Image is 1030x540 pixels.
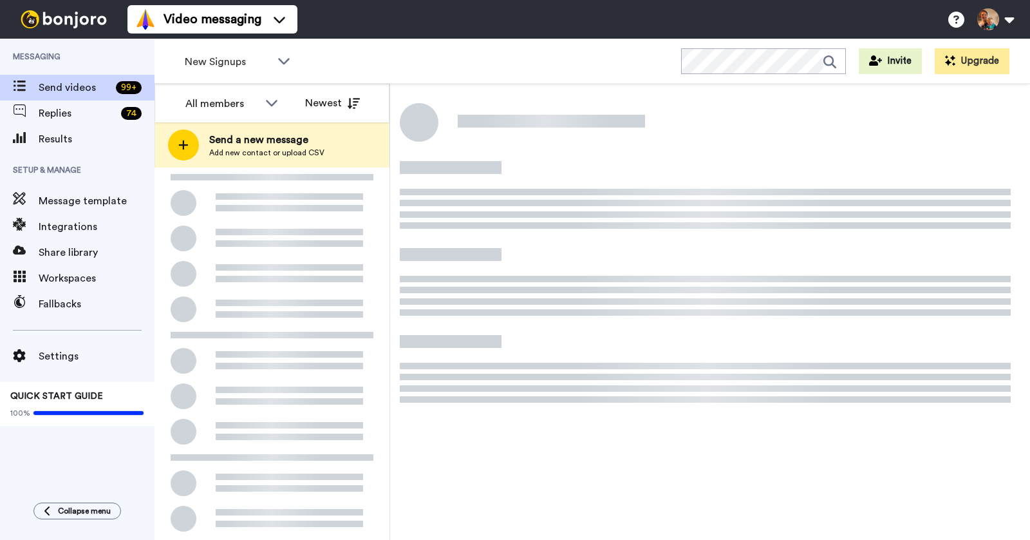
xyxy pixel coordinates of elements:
[209,148,324,158] span: Add new contact or upload CSV
[121,107,142,120] div: 74
[295,90,370,116] button: Newest
[10,408,30,418] span: 100%
[39,80,111,95] span: Send videos
[185,96,259,111] div: All members
[164,10,261,28] span: Video messaging
[39,271,154,286] span: Workspaces
[58,506,111,516] span: Collapse menu
[209,132,324,148] span: Send a new message
[39,245,154,260] span: Share library
[10,392,103,401] span: QUICK START GUIDE
[935,48,1009,74] button: Upgrade
[185,54,271,70] span: New Signups
[39,106,116,121] span: Replies
[859,48,922,74] button: Invite
[39,219,154,235] span: Integrations
[15,10,112,28] img: bj-logo-header-white.svg
[135,9,156,30] img: vm-color.svg
[116,81,142,94] div: 99 +
[39,349,154,364] span: Settings
[39,193,154,209] span: Message template
[39,131,154,147] span: Results
[33,503,121,519] button: Collapse menu
[39,296,154,312] span: Fallbacks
